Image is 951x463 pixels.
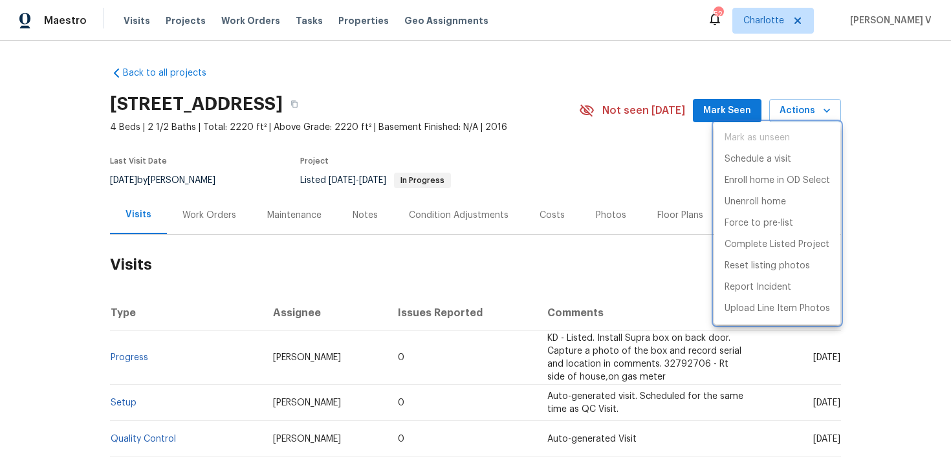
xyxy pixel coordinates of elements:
p: Unenroll home [725,195,786,209]
p: Force to pre-list [725,217,793,230]
p: Reset listing photos [725,259,810,273]
p: Schedule a visit [725,153,791,166]
p: Upload Line Item Photos [725,302,830,316]
p: Complete Listed Project [725,238,829,252]
p: Enroll home in OD Select [725,174,830,188]
p: Report Incident [725,281,791,294]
